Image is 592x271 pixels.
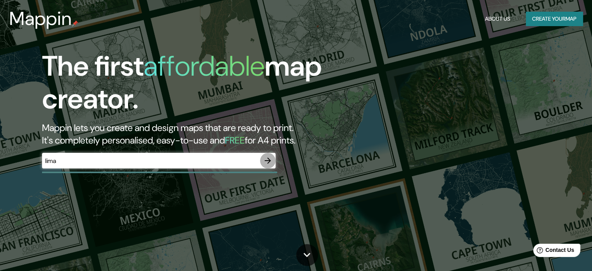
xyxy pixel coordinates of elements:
button: Create yourmap [526,12,583,26]
img: mappin-pin [72,20,78,27]
h3: Mappin [9,8,72,30]
h1: affordable [144,48,265,84]
h5: FREE [225,134,245,146]
iframe: Help widget launcher [523,241,583,262]
h1: The first map creator. [42,50,338,122]
input: Choose your favourite place [42,156,260,165]
h2: Mappin lets you create and design maps that are ready to print. It's completely personalised, eas... [42,122,338,147]
button: About Us [482,12,513,26]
